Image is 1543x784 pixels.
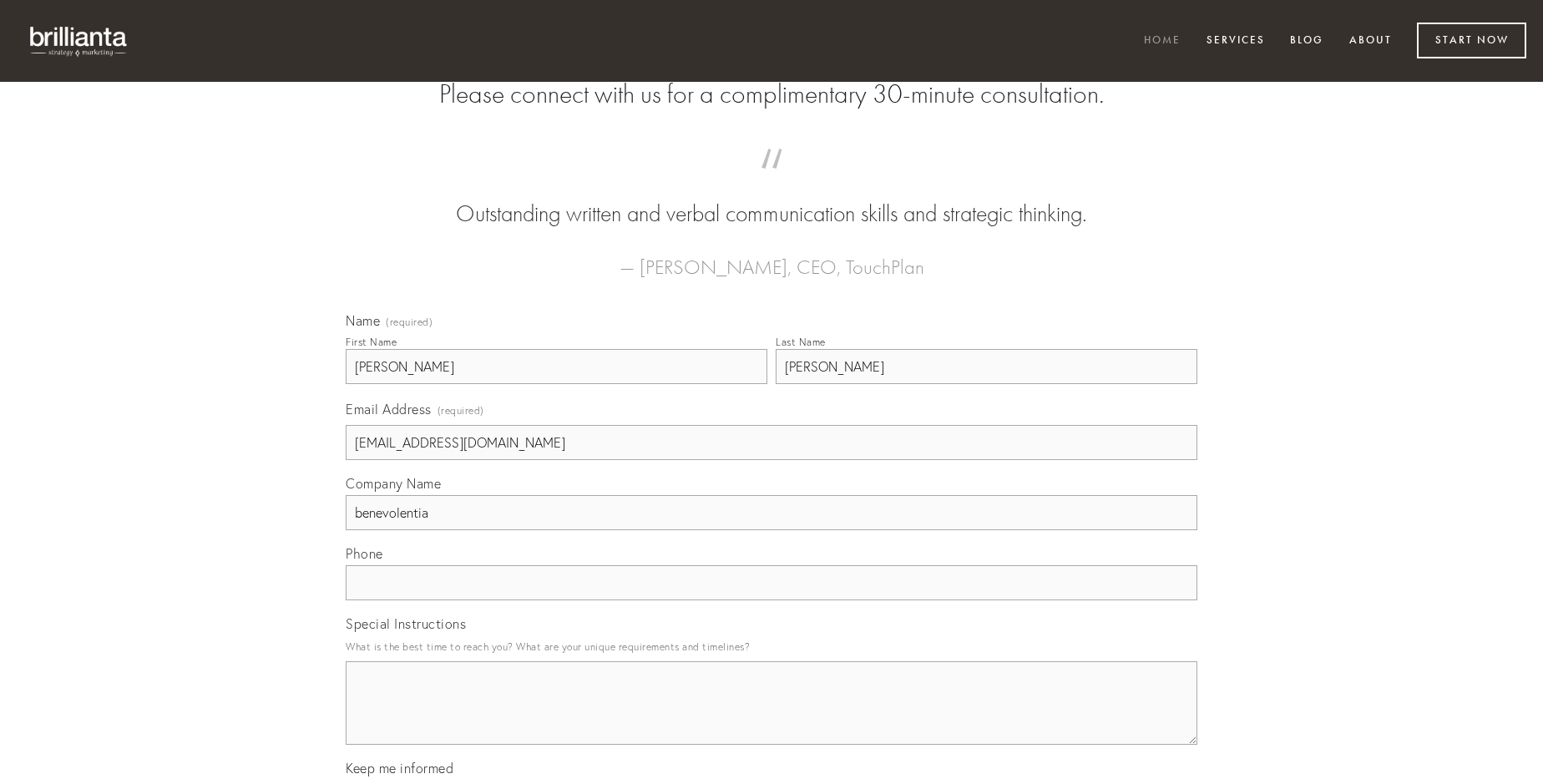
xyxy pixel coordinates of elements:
[1196,28,1276,55] a: Services
[346,312,380,329] span: Name
[17,17,142,65] img: brillianta - research, strategy, marketing
[346,401,432,417] span: Email Address
[372,165,1171,198] span: “
[346,336,397,348] div: First Name
[776,336,826,348] div: Last Name
[372,230,1171,284] figcaption: — [PERSON_NAME], CEO, TouchPlan
[1133,28,1191,55] a: Home
[346,635,1197,658] p: What is the best time to reach you? What are your unique requirements and timelines?
[346,615,466,632] span: Special Instructions
[386,317,433,327] span: (required)
[1417,23,1526,58] a: Start Now
[346,475,441,492] span: Company Name
[346,760,453,776] span: Keep me informed
[346,78,1197,110] h2: Please connect with us for a complimentary 30-minute consultation.
[372,165,1171,230] blockquote: Outstanding written and verbal communication skills and strategic thinking.
[438,399,484,422] span: (required)
[1338,28,1403,55] a: About
[1279,28,1334,55] a: Blog
[346,545,383,562] span: Phone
